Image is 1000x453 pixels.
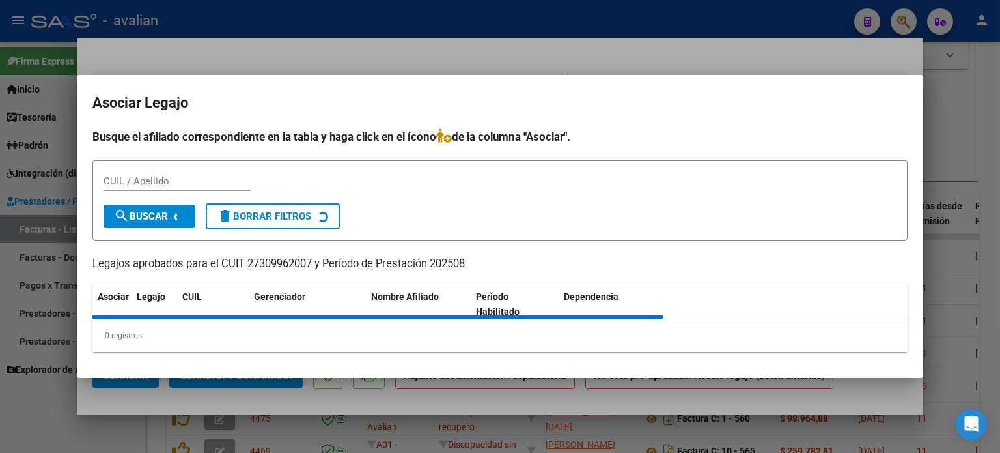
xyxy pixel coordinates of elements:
[92,256,908,272] p: Legajos aprobados para el CUIT 27309962007 y Período de Prestación 202508
[564,291,618,302] span: Dependencia
[98,291,129,302] span: Asociar
[177,283,249,326] datatable-header-cell: CUIL
[217,211,311,222] span: Borrar Filtros
[92,128,908,145] h4: Busque el afiliado correspondiente en la tabla y haga click en el ícono de la columna "Asociar".
[366,283,471,326] datatable-header-cell: Nombre Afiliado
[92,283,132,326] datatable-header-cell: Asociar
[471,283,559,326] datatable-header-cell: Periodo Habilitado
[249,283,366,326] datatable-header-cell: Gerenciador
[132,283,177,326] datatable-header-cell: Legajo
[254,291,305,302] span: Gerenciador
[92,319,908,352] div: 0 registros
[137,291,165,302] span: Legajo
[956,409,987,440] div: Open Intercom Messenger
[182,291,202,302] span: CUIL
[217,208,233,224] mat-icon: delete
[206,203,340,229] button: Borrar Filtros
[114,211,168,222] span: Buscar
[371,291,439,302] span: Nombre Afiliado
[92,91,908,115] h2: Asociar Legajo
[114,208,130,224] mat-icon: search
[559,283,663,326] datatable-header-cell: Dependencia
[104,205,195,228] button: Buscar
[476,291,520,317] span: Periodo Habilitado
